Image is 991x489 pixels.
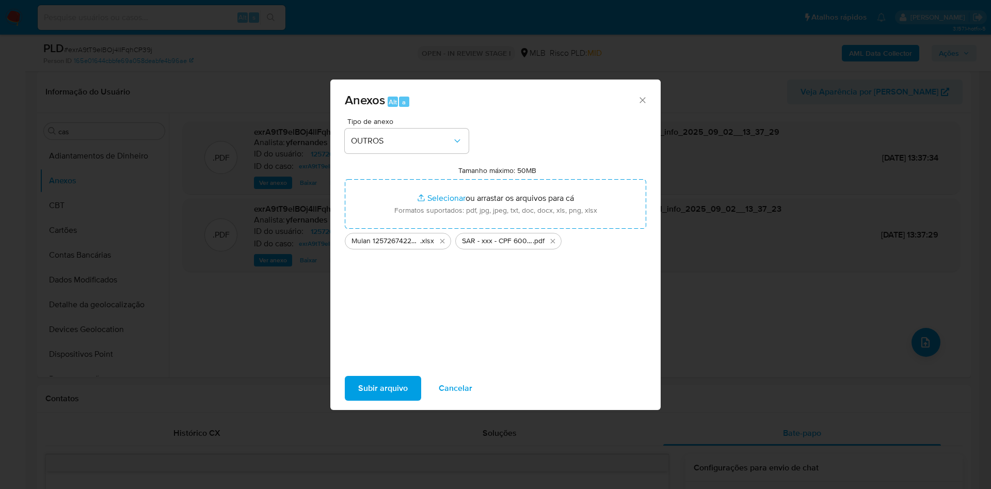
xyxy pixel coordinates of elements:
[425,376,486,401] button: Cancelar
[358,377,408,400] span: Subir arquivo
[547,235,559,247] button: Excluir SAR - xxx - CPF 60075961172 - LUCIENE DA SILVA.pdf
[533,236,545,246] span: .pdf
[347,118,471,125] span: Tipo de anexo
[462,236,533,246] span: SAR - xxx - CPF 60075961172 - [PERSON_NAME]
[389,97,397,107] span: Alt
[345,376,421,401] button: Subir arquivo
[345,229,646,249] ul: Arquivos selecionados
[351,236,420,246] span: Mulan 1257267422_2025_09_01_15_55_10
[436,235,449,247] button: Excluir Mulan 1257267422_2025_09_01_15_55_10.xlsx
[345,91,385,109] span: Anexos
[637,95,647,104] button: Fechar
[439,377,472,400] span: Cancelar
[458,166,536,175] label: Tamanho máximo: 50MB
[345,129,469,153] button: OUTROS
[351,136,452,146] span: OUTROS
[402,97,406,107] span: a
[420,236,434,246] span: .xlsx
